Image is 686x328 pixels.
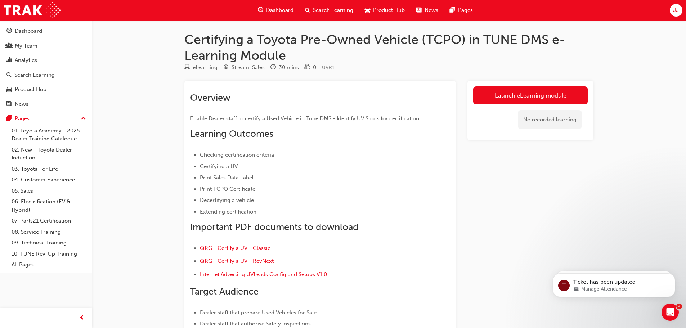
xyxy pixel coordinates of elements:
span: Learning Outcomes [190,128,273,139]
a: Search Learning [3,68,89,82]
div: Search Learning [14,71,55,79]
span: search-icon [305,6,310,15]
span: Overview [190,92,230,103]
a: 02. New - Toyota Dealer Induction [9,144,89,163]
a: 06. Electrification (EV & Hybrid) [9,196,89,215]
div: Stream [223,63,265,72]
a: Internet Adverting UVLeads Config and Setups V1.0 [200,271,327,278]
span: search-icon [6,72,12,78]
button: DashboardMy TeamAnalyticsSearch LearningProduct HubNews [3,23,89,112]
button: Pages [3,112,89,125]
span: learningResourceType_ELEARNING-icon [184,64,190,71]
div: Stream: Sales [232,63,265,72]
div: My Team [15,42,37,50]
span: car-icon [6,86,12,93]
img: Trak [4,2,61,18]
span: pages-icon [6,116,12,122]
a: Analytics [3,54,89,67]
div: eLearning [193,63,218,72]
div: News [15,100,28,108]
a: Product Hub [3,83,89,96]
span: up-icon [81,114,86,123]
div: Duration [270,63,299,72]
span: car-icon [365,6,370,15]
span: guage-icon [258,6,263,15]
a: Launch eLearning module [473,86,588,104]
a: search-iconSearch Learning [299,3,359,18]
a: 05. Sales [9,185,89,197]
div: 0 [313,63,316,72]
a: 09. Technical Training [9,237,89,248]
span: target-icon [223,64,229,71]
span: Learning resource code [322,64,335,71]
span: chart-icon [6,57,12,64]
span: news-icon [416,6,422,15]
span: people-icon [6,43,12,49]
a: news-iconNews [411,3,444,18]
div: Product Hub [15,85,46,94]
span: Checking certification criteria [200,152,274,158]
a: QRG - Certify a UV - RevNext [200,258,274,264]
span: Dealer staff that prepare Used Vehicles for Sale [200,309,317,316]
div: Analytics [15,56,37,64]
span: Certifying a UV [200,163,238,170]
span: Print TCPO Certificate [200,186,255,192]
span: 2 [676,304,682,309]
span: Important PDF documents to download [190,221,358,233]
a: 01. Toyota Academy - 2025 Dealer Training Catalogue [9,125,89,144]
span: Pages [458,6,473,14]
a: 03. Toyota For Life [9,163,89,175]
div: Price [305,63,316,72]
a: guage-iconDashboard [252,3,299,18]
button: JJ [670,4,682,17]
span: Enable Dealer staff to certify a Used Vehicle in Tune DMS.- Identify UV Stock for certification [190,115,419,122]
span: Decertifying a vehicle [200,197,254,203]
span: news-icon [6,101,12,108]
a: Dashboard [3,24,89,38]
span: News [425,6,438,14]
a: All Pages [9,259,89,270]
span: Product Hub [373,6,405,14]
a: 04. Customer Experience [9,174,89,185]
span: Target Audience [190,286,259,297]
iframe: Intercom notifications message [542,258,686,309]
div: No recorded learning [518,110,582,129]
span: Search Learning [313,6,353,14]
h1: Certifying a Toyota Pre-Owned Vehicle (TCPO) in TUNE DMS e-Learning Module [184,32,593,63]
span: pages-icon [450,6,455,15]
div: Dashboard [15,27,42,35]
a: News [3,98,89,111]
span: guage-icon [6,28,12,35]
span: Print Sales Data Label [200,174,254,181]
span: Dealer staff that authorise Safety Inspections [200,320,311,327]
span: Extending certification [200,208,256,215]
span: prev-icon [79,314,85,323]
iframe: Intercom live chat [662,304,679,321]
a: 10. TUNE Rev-Up Training [9,248,89,260]
a: QRG - Certify a UV - Classic [200,245,270,251]
a: 07. Parts21 Certification [9,215,89,226]
a: 08. Service Training [9,226,89,238]
div: Pages [15,114,30,123]
a: My Team [3,39,89,53]
div: 30 mins [279,63,299,72]
div: Type [184,63,218,72]
span: Dashboard [266,6,293,14]
span: money-icon [305,64,310,71]
span: clock-icon [270,64,276,71]
a: car-iconProduct Hub [359,3,411,18]
span: JJ [673,6,679,14]
a: pages-iconPages [444,3,479,18]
